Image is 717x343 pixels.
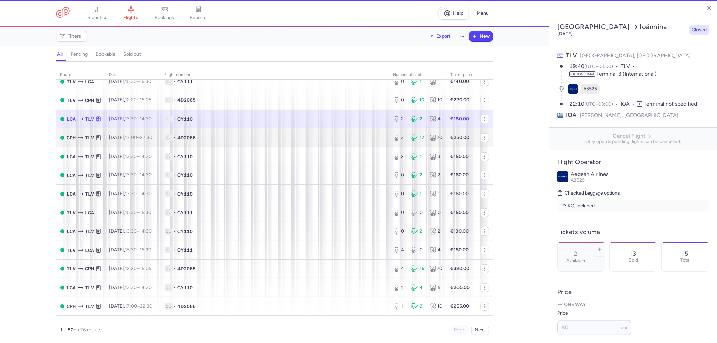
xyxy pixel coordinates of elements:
[125,97,152,103] span: –
[109,97,152,103] span: [DATE],
[430,172,442,178] div: 2
[178,116,193,122] span: CY110
[124,51,141,57] h4: sold out
[430,116,442,122] div: 4
[555,139,712,144] span: Only open & pending flights can be cancelled.
[71,51,88,57] h4: pending
[473,7,493,20] button: Menu
[178,97,196,103] span: 4D2065
[178,284,193,291] span: CY110
[451,303,469,309] strong: €255.00
[451,266,470,271] strong: €320.00
[557,228,709,236] h4: Tickets volume
[174,172,176,178] span: •
[178,172,193,178] span: CY110
[125,266,152,271] span: –
[437,34,451,39] span: Export
[125,247,152,253] span: –
[584,63,613,69] span: (UTC+03:00)
[165,134,173,141] span: 1L
[85,115,94,123] span: TLV
[125,79,137,84] time: 15:30
[85,78,94,85] span: LCA
[67,78,76,85] span: TLV
[67,228,76,235] span: LCA
[85,209,94,216] span: LCA
[411,209,424,216] div: 0
[140,247,152,253] time: 16:30
[85,265,94,272] span: CPH
[109,266,152,271] span: [DATE],
[621,325,628,330] span: eur
[566,111,577,119] span: IOA
[125,79,152,84] span: –
[165,284,173,291] span: 1L
[580,52,691,59] span: [GEOGRAPHIC_DATA], [GEOGRAPHIC_DATA]
[557,171,568,182] img: Aegean Airlines logo
[566,52,577,59] span: TLV
[140,135,153,140] time: 22:30
[174,134,176,141] span: •
[178,247,193,253] span: CY111
[471,325,489,335] button: Next
[85,303,94,310] span: TLV
[67,153,76,160] span: LCA
[109,79,152,84] span: [DATE],
[125,266,137,271] time: 12:20
[174,97,176,103] span: •
[393,228,406,235] div: 0
[109,247,152,253] span: [DATE],
[125,154,137,159] time: 13:30
[125,191,152,197] span: –
[451,116,469,122] strong: €180.00
[596,71,657,77] span: Terminal 3 (International)
[140,303,153,309] time: 22:30
[393,284,406,291] div: 1
[174,78,176,85] span: •
[125,172,152,178] span: –
[67,284,76,291] span: LCA
[67,172,76,179] span: LCA
[125,303,137,309] time: 17:00
[430,209,442,216] div: 0
[393,134,406,141] div: 3
[637,101,642,107] span: T
[125,116,152,122] span: –
[165,209,173,216] span: 1L
[165,265,173,272] span: 1L
[393,209,406,216] div: 0
[557,31,573,37] time: [DATE]
[571,177,585,183] span: A3525
[451,79,469,84] strong: €140.00
[389,70,447,80] th: number of seats
[165,247,173,253] span: 1L
[85,228,94,235] span: TLV
[557,23,686,31] h2: [GEOGRAPHIC_DATA] Ioánnina
[430,97,442,103] div: 10
[393,190,406,197] div: 0
[140,172,152,178] time: 14:30
[393,303,406,310] div: 1
[557,158,709,166] h4: Flight Operator
[644,101,697,107] span: Terminal not specified
[569,63,584,69] time: 19:40
[451,325,469,335] button: Prev.
[125,191,137,197] time: 13:30
[125,135,137,140] time: 17:00
[57,51,63,57] h4: all
[174,303,176,310] span: •
[67,190,76,198] span: LCA
[165,78,173,85] span: 1L
[411,265,424,272] div: 16
[411,228,424,235] div: 2
[692,27,707,33] span: Closed
[174,284,176,291] span: •
[67,209,76,216] span: TLV
[165,153,173,160] span: 1L
[178,303,196,310] span: 4D2066
[165,303,173,310] span: 1L
[109,228,152,234] span: [DATE],
[583,86,597,92] span: A3525
[125,135,153,140] span: –
[174,247,176,253] span: •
